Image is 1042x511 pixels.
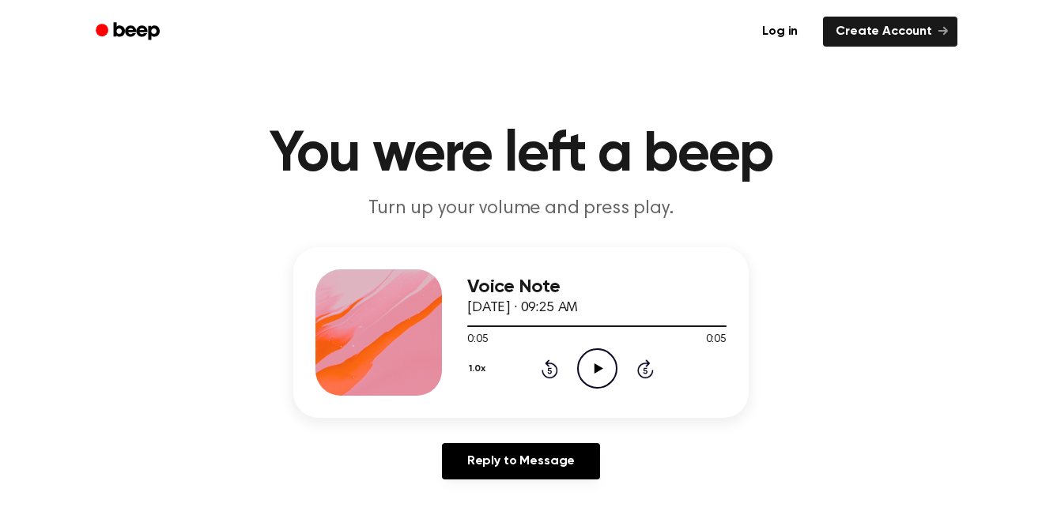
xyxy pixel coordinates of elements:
[442,443,600,479] a: Reply to Message
[823,17,957,47] a: Create Account
[467,276,727,298] h3: Voice Note
[85,17,174,47] a: Beep
[746,13,814,50] a: Log in
[467,355,491,382] button: 1.0x
[116,126,926,183] h1: You were left a beep
[467,301,578,315] span: [DATE] · 09:25 AM
[706,332,727,348] span: 0:05
[217,196,825,222] p: Turn up your volume and press play.
[467,332,488,348] span: 0:05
